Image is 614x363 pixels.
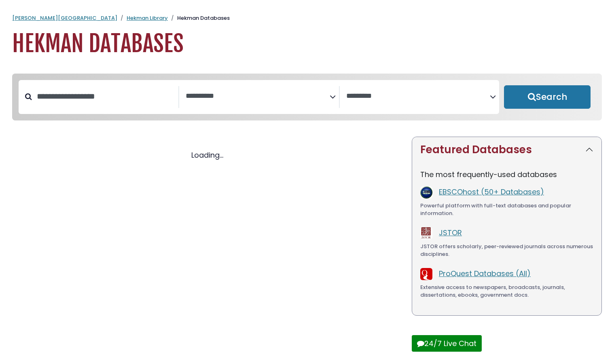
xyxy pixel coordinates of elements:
p: The most frequently-used databases [420,169,593,180]
button: 24/7 Live Chat [412,335,482,352]
textarea: Search [346,92,490,101]
div: Extensive access to newspapers, broadcasts, journals, dissertations, ebooks, government docs. [420,283,593,299]
input: Search database by title or keyword [32,90,178,103]
button: Submit for Search Results [504,85,591,109]
button: Featured Databases [412,137,601,163]
nav: Search filters [12,74,602,120]
a: EBSCOhost (50+ Databases) [439,187,544,197]
div: JSTOR offers scholarly, peer-reviewed journals across numerous disciplines. [420,243,593,258]
a: ProQuest Databases (All) [439,268,531,279]
h1: Hekman Databases [12,30,602,57]
div: Powerful platform with full-text databases and popular information. [420,202,593,217]
div: Loading... [12,150,402,160]
textarea: Search [186,92,330,101]
nav: breadcrumb [12,14,602,22]
a: JSTOR [439,228,462,238]
a: [PERSON_NAME][GEOGRAPHIC_DATA] [12,14,117,22]
a: Hekman Library [127,14,168,22]
li: Hekman Databases [168,14,230,22]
